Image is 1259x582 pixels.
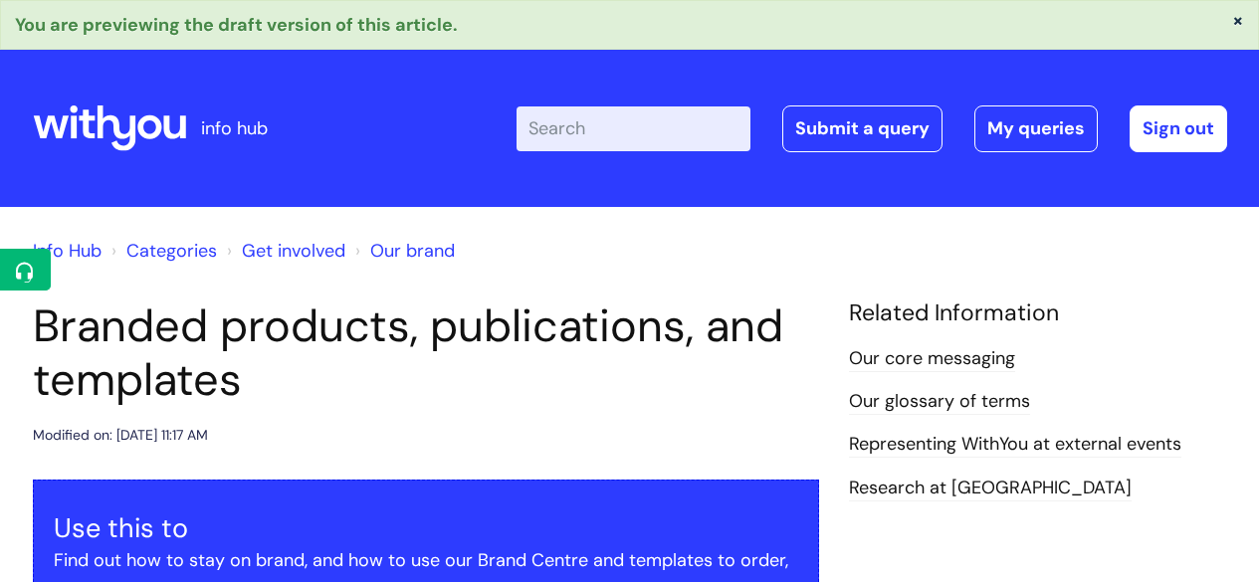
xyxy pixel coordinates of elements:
a: Research at [GEOGRAPHIC_DATA] [849,476,1132,501]
li: Solution home [106,235,217,267]
li: Get involved [222,235,345,267]
a: My queries [974,105,1098,151]
a: Sign out [1130,105,1227,151]
h3: Use this to [54,512,798,544]
a: Submit a query [782,105,943,151]
a: Categories [126,239,217,263]
a: Get involved [242,239,345,263]
a: Our core messaging [849,346,1015,372]
a: Our glossary of terms [849,389,1030,415]
button: × [1232,11,1244,29]
p: info hub [201,112,268,144]
input: Search [517,106,750,150]
a: Our brand [370,239,455,263]
h1: Branded products, publications, and templates [33,299,819,407]
div: Modified on: [DATE] 11:17 AM [33,423,208,448]
h4: Related Information [849,299,1227,327]
li: Our brand [350,235,455,267]
a: Representing WithYou at external events [849,432,1181,458]
a: Info Hub [33,239,102,263]
div: | - [517,105,1227,151]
